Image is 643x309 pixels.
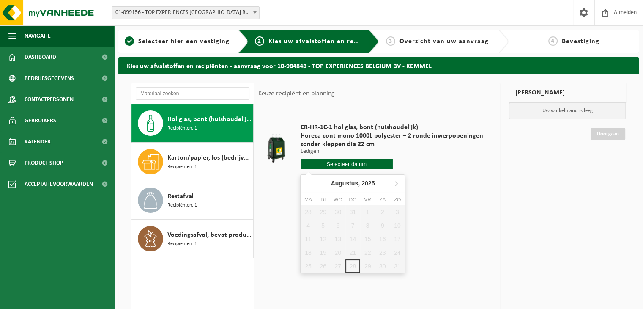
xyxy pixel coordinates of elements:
[167,124,197,132] span: Recipiënten: 1
[131,181,254,220] button: Restafval Recipiënten: 1
[301,196,315,204] div: ma
[254,83,339,104] div: Keuze recipiënt en planning
[548,36,558,46] span: 4
[255,36,264,46] span: 2
[136,87,249,100] input: Materiaal zoeken
[25,110,56,131] span: Gebruikers
[361,180,375,186] i: 2025
[328,177,378,190] div: Augustus,
[112,7,259,19] span: 01-099156 - TOP EXPERIENCES BELGIUM BV - KEMMEL
[25,131,51,152] span: Kalender
[345,196,360,204] div: do
[167,230,251,240] span: Voedingsafval, bevat producten van dierlijke oorsprong, onverpakt, categorie 3
[25,47,56,68] span: Dashboard
[25,68,74,89] span: Bedrijfsgegevens
[167,163,197,171] span: Recipiënten: 1
[112,6,260,19] span: 01-099156 - TOP EXPERIENCES BELGIUM BV - KEMMEL
[360,196,375,204] div: vr
[301,123,485,132] span: CR-HR-1C-1 hol glas, bont (huishoudelijk)
[386,36,395,46] span: 3
[331,196,345,204] div: wo
[375,196,390,204] div: za
[301,132,485,149] span: Horeca cont mono 1000L polyester – 2 ronde inwerpopeningen zonder kleppen dia 22 cm
[301,159,393,169] input: Selecteer datum
[509,83,626,103] div: [PERSON_NAME]
[25,152,63,174] span: Product Shop
[399,38,489,45] span: Overzicht van uw aanvraag
[167,240,197,248] span: Recipiënten: 1
[118,57,639,74] h2: Kies uw afvalstoffen en recipiënten - aanvraag voor 10-984848 - TOP EXPERIENCES BELGIUM BV - KEMMEL
[167,201,197,210] span: Recipiënten: 1
[123,36,232,47] a: 1Selecteer hier een vestiging
[562,38,599,45] span: Bevestiging
[167,114,251,124] span: Hol glas, bont (huishoudelijk)
[167,153,251,163] span: Karton/papier, los (bedrijven)
[131,104,254,143] button: Hol glas, bont (huishoudelijk) Recipiënten: 1
[25,174,93,195] span: Acceptatievoorwaarden
[125,36,134,46] span: 1
[167,191,194,201] span: Restafval
[390,196,405,204] div: zo
[509,103,626,119] p: Uw winkelmand is leeg
[316,196,331,204] div: di
[25,89,74,110] span: Contactpersonen
[25,25,51,47] span: Navigatie
[268,38,385,45] span: Kies uw afvalstoffen en recipiënten
[301,149,485,154] p: Ledigen
[131,220,254,258] button: Voedingsafval, bevat producten van dierlijke oorsprong, onverpakt, categorie 3 Recipiënten: 1
[591,128,625,140] a: Doorgaan
[138,38,230,45] span: Selecteer hier een vestiging
[131,143,254,181] button: Karton/papier, los (bedrijven) Recipiënten: 1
